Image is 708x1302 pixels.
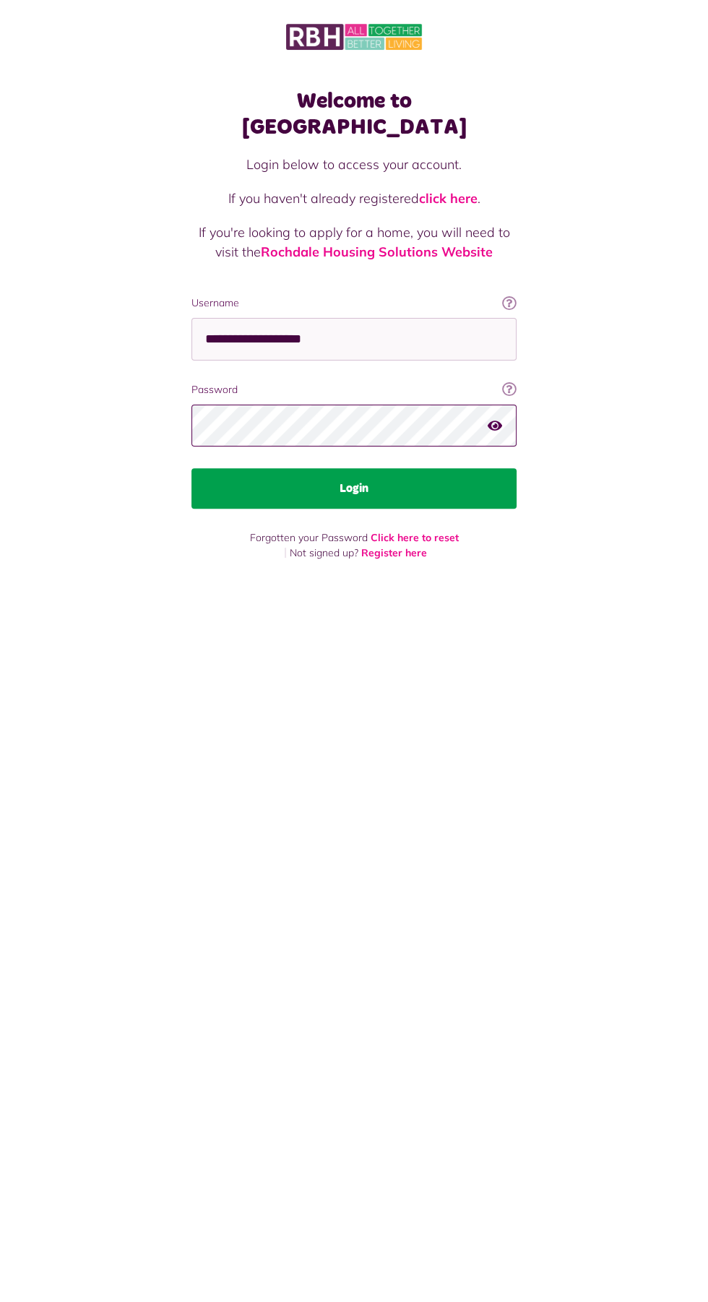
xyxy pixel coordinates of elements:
button: Login [191,468,517,509]
p: If you haven't already registered . [191,189,517,208]
a: Register here [361,546,427,559]
span: Forgotten your Password [250,531,368,544]
p: If you're looking to apply for a home, you will need to visit the [191,223,517,262]
a: Click here to reset [371,531,459,544]
img: MyRBH [286,22,422,52]
h1: Welcome to [GEOGRAPHIC_DATA] [191,88,517,140]
a: click here [419,190,478,207]
span: Not signed up? [290,546,358,559]
a: Rochdale Housing Solutions Website [261,243,493,260]
label: Password [191,382,517,397]
label: Username [191,296,517,311]
p: Login below to access your account. [191,155,517,174]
